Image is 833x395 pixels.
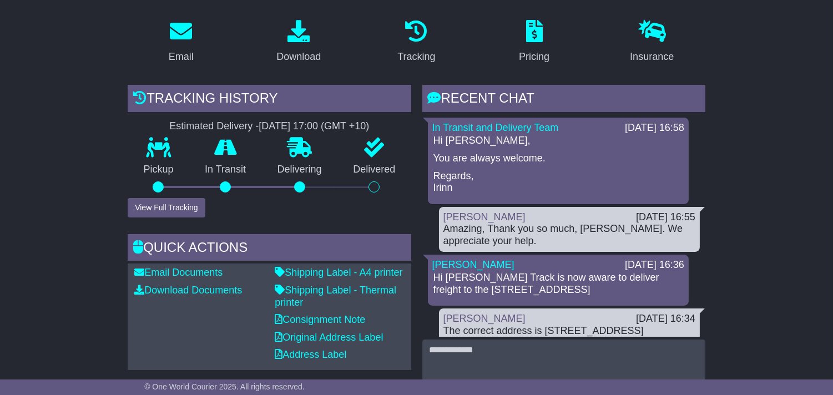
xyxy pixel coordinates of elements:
div: Tracking history [128,85,411,115]
a: Email [161,16,201,68]
a: [PERSON_NAME] [443,211,526,222]
div: Amazing, Thank you so much, [PERSON_NAME]. We appreciate your help. [443,223,695,247]
span: © One World Courier 2025. All rights reserved. [144,382,305,391]
p: Pickup [128,164,189,176]
a: Insurance [623,16,681,68]
p: Hi [PERSON_NAME] Track is now aware to deliver freight to the [STREET_ADDRESS] [433,272,683,296]
div: Pricing [519,49,549,64]
a: [PERSON_NAME] [432,259,514,270]
p: Regards, Irinn [433,170,683,194]
div: RECENT CHAT [422,85,705,115]
a: Download Documents [134,285,242,296]
div: Tracking [397,49,435,64]
div: [DATE] 17:00 (GMT +10) [259,120,369,133]
div: [DATE] 16:55 [636,211,695,224]
a: In Transit and Delivery Team [432,122,559,133]
a: Shipping Label - A4 printer [275,267,402,278]
a: Address Label [275,349,346,360]
a: Download [269,16,328,68]
div: [DATE] 16:34 [636,313,695,325]
a: [PERSON_NAME] [443,313,526,324]
a: Consignment Note [275,314,365,325]
a: Email Documents [134,267,223,278]
a: Shipping Label - Thermal printer [275,285,396,308]
a: Pricing [512,16,557,68]
p: Hi [PERSON_NAME], [433,135,683,147]
div: Quick Actions [128,234,411,264]
div: [DATE] 16:36 [625,259,684,271]
a: Original Address Label [275,332,383,343]
button: View Full Tracking [128,198,205,217]
div: The correct address is [STREET_ADDRESS] [443,325,695,337]
div: Download [276,49,321,64]
p: In Transit [189,164,262,176]
p: Delivered [337,164,411,176]
p: You are always welcome. [433,153,683,165]
div: [DATE] 16:58 [625,122,684,134]
a: Tracking [390,16,442,68]
div: Insurance [630,49,674,64]
div: Email [169,49,194,64]
p: Delivering [261,164,337,176]
div: Estimated Delivery - [128,120,411,133]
